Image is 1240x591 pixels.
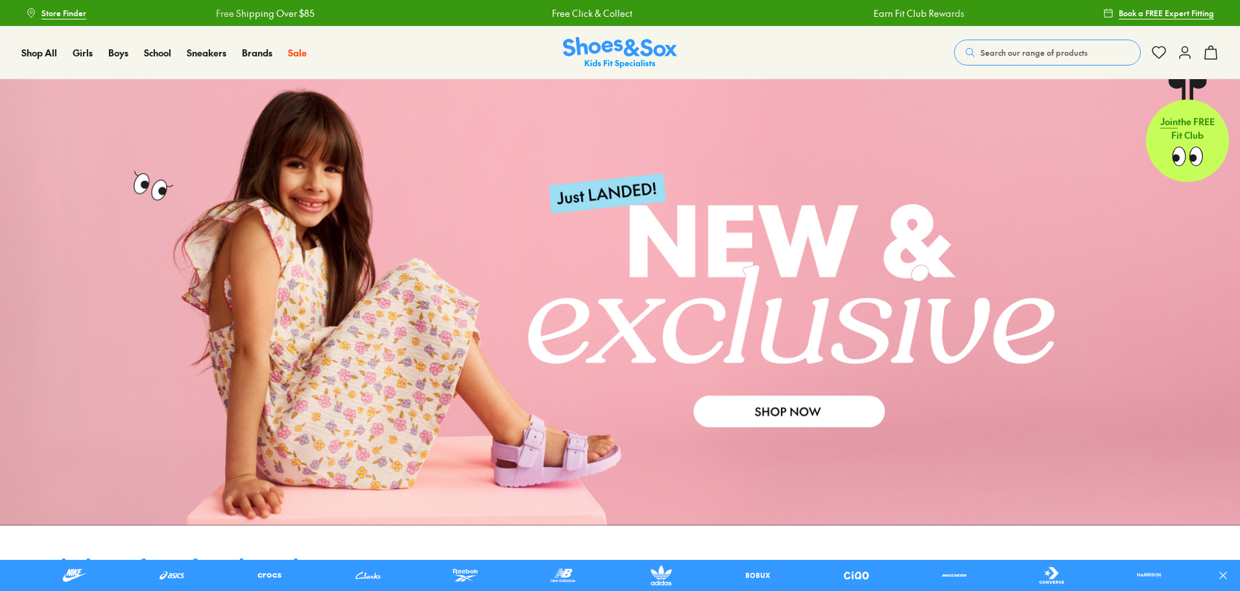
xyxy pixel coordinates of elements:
[108,46,128,60] a: Boys
[288,46,307,59] span: Sale
[1160,115,1178,128] span: Join
[288,46,307,60] a: Sale
[21,46,57,60] a: Shop All
[21,46,57,59] span: Shop All
[73,46,93,59] span: Girls
[108,46,128,59] span: Boys
[187,46,226,60] a: Sneakers
[42,7,86,19] span: Store Finder
[187,46,226,59] span: Sneakers
[144,46,171,59] span: School
[144,46,171,60] a: School
[1103,1,1214,25] a: Book a FREE Expert Fitting
[1119,7,1214,19] span: Book a FREE Expert Fitting
[1146,78,1229,182] a: Jointhe FREE Fit Club
[242,46,272,59] span: Brands
[954,40,1141,66] button: Search our range of products
[563,37,677,69] img: SNS_Logo_Responsive.svg
[1146,104,1229,152] p: the FREE Fit Club
[981,47,1088,58] span: Search our range of products
[871,6,962,20] a: Earn Fit Club Rewards
[563,37,677,69] a: Shoes & Sox
[242,46,272,60] a: Brands
[549,6,630,20] a: Free Click & Collect
[213,6,312,20] a: Free Shipping Over $85
[26,1,86,25] a: Store Finder
[73,46,93,60] a: Girls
